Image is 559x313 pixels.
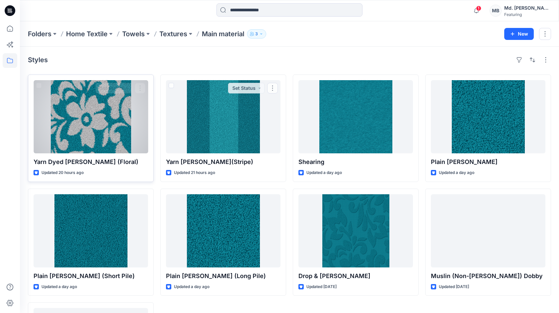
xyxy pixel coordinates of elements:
[306,169,342,176] p: Updated a day ago
[431,80,545,153] a: Plain Terry
[431,271,545,281] p: Muslin (Non-[PERSON_NAME]) Dobby
[41,283,77,290] p: Updated a day ago
[439,283,469,290] p: Updated [DATE]
[28,56,48,64] h4: Styles
[41,169,84,176] p: Updated 20 hours ago
[174,283,209,290] p: Updated a day ago
[34,157,148,167] p: Yarn Dyed [PERSON_NAME] (Floral)
[34,80,148,153] a: Yarn Dyed Terry (Floral)
[504,4,551,12] div: Md. [PERSON_NAME]
[504,28,534,40] button: New
[122,29,145,39] a: Towels
[202,29,244,39] p: Main material
[298,194,413,267] a: Drop & Terry Jacquard
[439,169,474,176] p: Updated a day ago
[159,29,187,39] a: Textures
[247,29,266,39] button: 3
[34,194,148,267] a: Plain Terry (Short Pile)
[255,30,258,38] p: 3
[306,283,337,290] p: Updated [DATE]
[504,12,551,17] div: Featuring
[298,271,413,281] p: Drop & [PERSON_NAME]
[34,271,148,281] p: Plain [PERSON_NAME] (Short Pile)
[166,194,280,267] a: Plain Terry (Long Pile)
[490,5,502,17] div: MB
[298,80,413,153] a: Shearing
[298,157,413,167] p: Shearing
[431,157,545,167] p: Plain [PERSON_NAME]
[166,157,280,167] p: Yarn [PERSON_NAME](Stripe)
[476,6,481,11] span: 1
[166,80,280,153] a: Yarn Dyed Terry(Stripe)
[166,271,280,281] p: Plain [PERSON_NAME] (Long Pile)
[66,29,108,39] a: Home Textile
[28,29,51,39] a: Folders
[174,169,215,176] p: Updated 21 hours ago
